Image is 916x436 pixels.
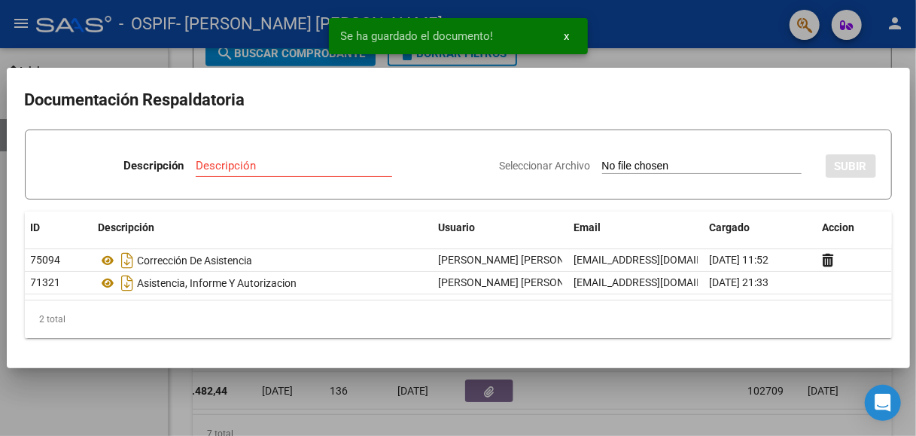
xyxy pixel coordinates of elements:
[574,276,741,288] span: [EMAIL_ADDRESS][DOMAIN_NAME]
[439,254,602,266] span: [PERSON_NAME] [PERSON_NAME]
[341,29,494,44] span: Se ha guardado el documento!
[25,212,93,244] datatable-header-cell: ID
[826,154,876,178] button: SUBIR
[823,221,855,233] span: Accion
[439,276,602,288] span: [PERSON_NAME] [PERSON_NAME]
[31,254,61,266] span: 75094
[439,221,476,233] span: Usuario
[118,248,138,273] i: Descargar documento
[433,212,568,244] datatable-header-cell: Usuario
[500,160,591,172] span: Seleccionar Archivo
[552,23,582,50] button: x
[31,221,41,233] span: ID
[835,160,867,173] span: SUBIR
[574,221,601,233] span: Email
[817,212,892,244] datatable-header-cell: Accion
[118,271,138,295] i: Descargar documento
[25,86,892,114] h2: Documentación Respaldatoria
[99,271,427,295] div: Asistencia, Informe Y Autorizacion
[123,157,184,175] p: Descripción
[865,385,901,421] div: Open Intercom Messenger
[574,254,741,266] span: [EMAIL_ADDRESS][DOMAIN_NAME]
[710,221,750,233] span: Cargado
[99,248,427,273] div: Corrección De Asistencia
[710,276,769,288] span: [DATE] 21:33
[31,276,61,288] span: 71321
[25,300,892,338] div: 2 total
[99,221,155,233] span: Descripción
[704,212,817,244] datatable-header-cell: Cargado
[93,212,433,244] datatable-header-cell: Descripción
[565,29,570,43] span: x
[710,254,769,266] span: [DATE] 11:52
[568,212,704,244] datatable-header-cell: Email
